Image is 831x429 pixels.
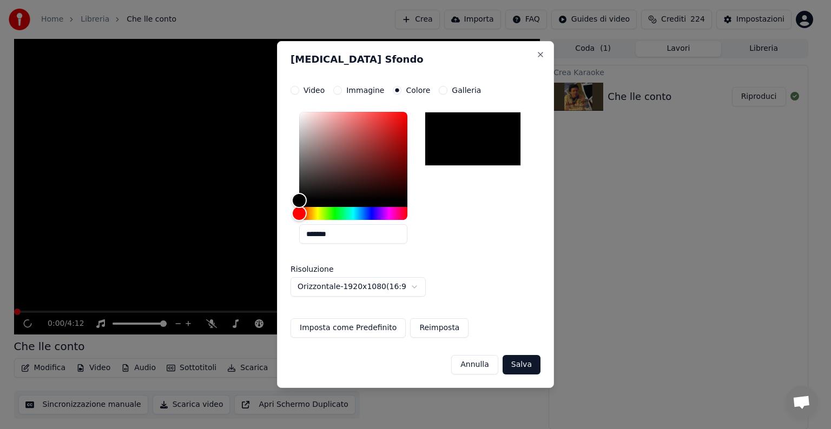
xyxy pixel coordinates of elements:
div: Hue [299,207,407,220]
label: Colore [406,86,430,94]
div: Color [299,112,407,200]
h2: [MEDICAL_DATA] Sfondo [291,55,540,64]
label: Galleria [452,86,481,94]
button: Salva [503,355,540,374]
label: Risoluzione [291,265,399,273]
button: Imposta come Predefinito [291,318,406,338]
button: Annulla [451,355,498,374]
button: Reimposta [410,318,469,338]
label: Video [304,86,325,94]
label: Immagine [346,86,384,94]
